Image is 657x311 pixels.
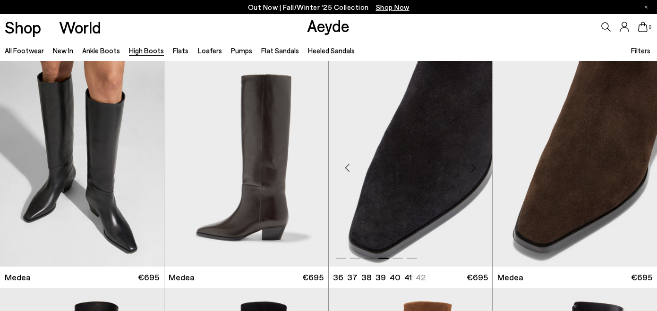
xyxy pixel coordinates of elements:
[129,46,164,55] a: High Boots
[333,271,343,283] li: 36
[493,61,657,267] a: Next slide Previous slide
[497,271,523,283] span: Medea
[493,267,657,288] a: Medea €695
[390,271,401,283] li: 40
[169,271,195,283] span: Medea
[164,267,328,288] a: Medea €695
[648,25,652,30] span: 0
[5,46,44,55] a: All Footwear
[631,46,650,55] span: Filters
[5,271,31,283] span: Medea
[459,153,487,182] div: Next slide
[302,271,324,283] span: €695
[164,61,328,267] a: Next slide Previous slide
[375,271,386,283] li: 39
[467,271,488,283] span: €695
[333,153,362,182] div: Previous slide
[493,61,657,267] div: 4 / 6
[164,61,328,267] div: 1 / 6
[329,267,493,288] a: 36 37 38 39 40 41 42 €695
[329,61,493,267] a: Next slide Previous slide
[53,46,73,55] a: New In
[198,46,222,55] a: Loafers
[333,271,423,283] ul: variant
[173,46,188,55] a: Flats
[248,1,410,13] p: Out Now | Fall/Winter ‘25 Collection
[493,61,657,267] img: Medea Suede Knee-High Boots
[59,19,101,35] a: World
[82,46,120,55] a: Ankle Boots
[261,46,299,55] a: Flat Sandals
[164,61,328,267] img: Medea Knee-High Boots
[404,271,412,283] li: 41
[307,16,350,35] a: Aeyde
[631,271,652,283] span: €695
[329,61,493,267] img: Medea Suede Knee-High Boots
[231,46,252,55] a: Pumps
[638,22,648,32] a: 0
[5,19,41,35] a: Shop
[347,271,358,283] li: 37
[138,271,159,283] span: €695
[329,61,493,267] div: 4 / 6
[361,271,372,283] li: 38
[308,46,355,55] a: Heeled Sandals
[376,3,410,11] span: Navigate to /collections/new-in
